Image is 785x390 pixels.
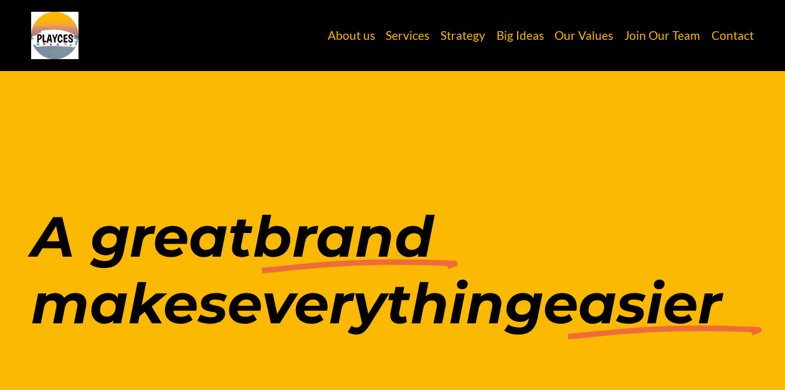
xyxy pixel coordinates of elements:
[440,24,485,47] a: Strategy
[227,270,543,337] em: everything
[386,24,429,47] a: Services
[497,24,544,47] a: Big Ideas
[543,270,721,337] em: easier
[253,202,434,271] em: brand
[31,12,78,59] img: Playces Creative | Make Your Brand Your Greatest Asset | Brand, Marketing &amp; Social Media Agen...
[31,270,227,337] em: makes
[711,24,754,47] a: Contact
[31,202,253,271] em: A great
[554,24,613,47] a: Our Values
[328,24,375,47] a: About us
[624,24,700,47] a: Join Our Team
